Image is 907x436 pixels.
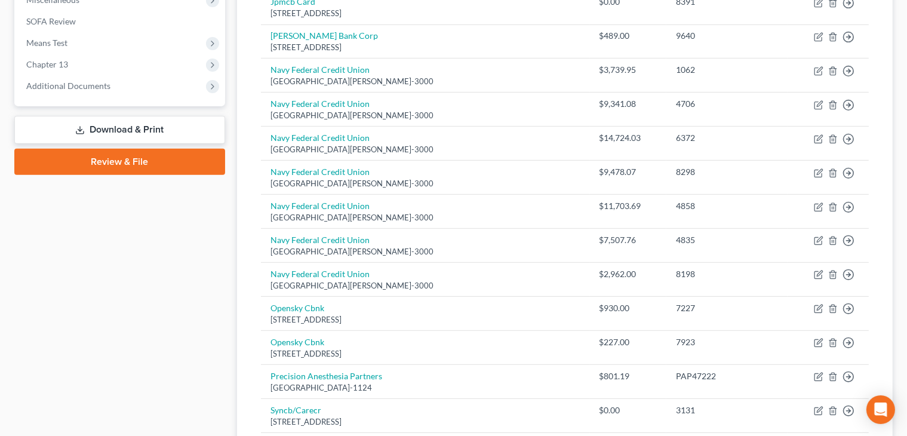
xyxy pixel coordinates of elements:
[26,59,68,69] span: Chapter 13
[599,404,657,416] div: $0.00
[676,268,777,280] div: 8198
[599,234,657,246] div: $7,507.76
[270,235,370,245] a: Navy Federal Credit Union
[270,99,370,109] a: Navy Federal Credit Union
[270,8,580,19] div: [STREET_ADDRESS]
[270,201,370,211] a: Navy Federal Credit Union
[270,65,370,75] a: Navy Federal Credit Union
[599,166,657,178] div: $9,478.07
[270,42,580,53] div: [STREET_ADDRESS]
[676,336,777,348] div: 7923
[270,212,580,223] div: [GEOGRAPHIC_DATA][PERSON_NAME]-3000
[270,405,321,415] a: Syncb/Carecr
[270,133,370,143] a: Navy Federal Credit Union
[599,336,657,348] div: $227.00
[270,382,580,394] div: [GEOGRAPHIC_DATA]-1124
[270,416,580,428] div: [STREET_ADDRESS]
[676,30,777,42] div: 9640
[676,404,777,416] div: 3131
[599,64,657,76] div: $3,739.95
[599,302,657,314] div: $930.00
[676,302,777,314] div: 7227
[270,30,378,41] a: [PERSON_NAME] Bank Corp
[270,280,580,291] div: [GEOGRAPHIC_DATA][PERSON_NAME]-3000
[676,64,777,76] div: 1062
[676,200,777,212] div: 4858
[270,167,370,177] a: Navy Federal Credit Union
[270,76,580,87] div: [GEOGRAPHIC_DATA][PERSON_NAME]-3000
[676,166,777,178] div: 8298
[26,16,76,26] span: SOFA Review
[676,370,777,382] div: PAP47222
[26,81,110,91] span: Additional Documents
[14,116,225,144] a: Download & Print
[599,98,657,110] div: $9,341.08
[270,371,382,381] a: Precision Anesthesia Partners
[270,178,580,189] div: [GEOGRAPHIC_DATA][PERSON_NAME]-3000
[26,38,67,48] span: Means Test
[599,132,657,144] div: $14,724.03
[676,98,777,110] div: 4706
[866,395,895,424] div: Open Intercom Messenger
[270,144,580,155] div: [GEOGRAPHIC_DATA][PERSON_NAME]-3000
[676,234,777,246] div: 4835
[599,30,657,42] div: $489.00
[270,348,580,360] div: [STREET_ADDRESS]
[17,11,225,32] a: SOFA Review
[599,200,657,212] div: $11,703.69
[599,268,657,280] div: $2,962.00
[270,337,324,347] a: Opensky Cbnk
[676,132,777,144] div: 6372
[270,246,580,257] div: [GEOGRAPHIC_DATA][PERSON_NAME]-3000
[270,303,324,313] a: Opensky Cbnk
[14,149,225,175] a: Review & File
[270,110,580,121] div: [GEOGRAPHIC_DATA][PERSON_NAME]-3000
[599,370,657,382] div: $801.19
[270,314,580,326] div: [STREET_ADDRESS]
[270,269,370,279] a: Navy Federal Credit Union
